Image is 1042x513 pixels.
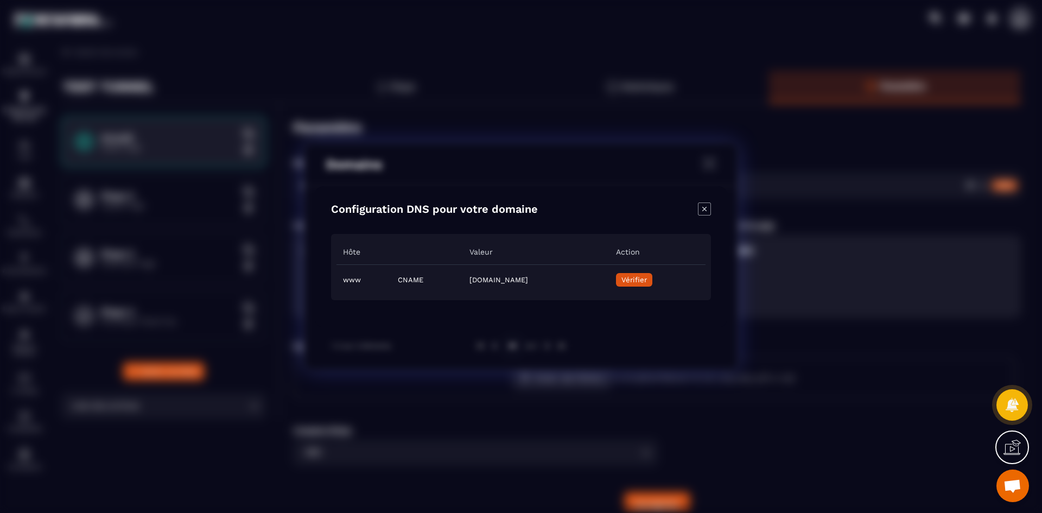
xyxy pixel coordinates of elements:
th: Hôte [336,239,391,265]
td: [DOMAIN_NAME] [463,264,609,295]
h4: Configuration DNS pour votre domaine [331,202,538,218]
td: CNAME [391,264,463,295]
button: Vérifier [616,273,652,287]
th: Valeur [463,239,609,265]
div: Close modal [698,202,711,218]
th: Action [609,239,706,265]
span: Vérifier [621,276,647,284]
td: www [336,264,391,295]
div: Ouvrir le chat [996,470,1029,502]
